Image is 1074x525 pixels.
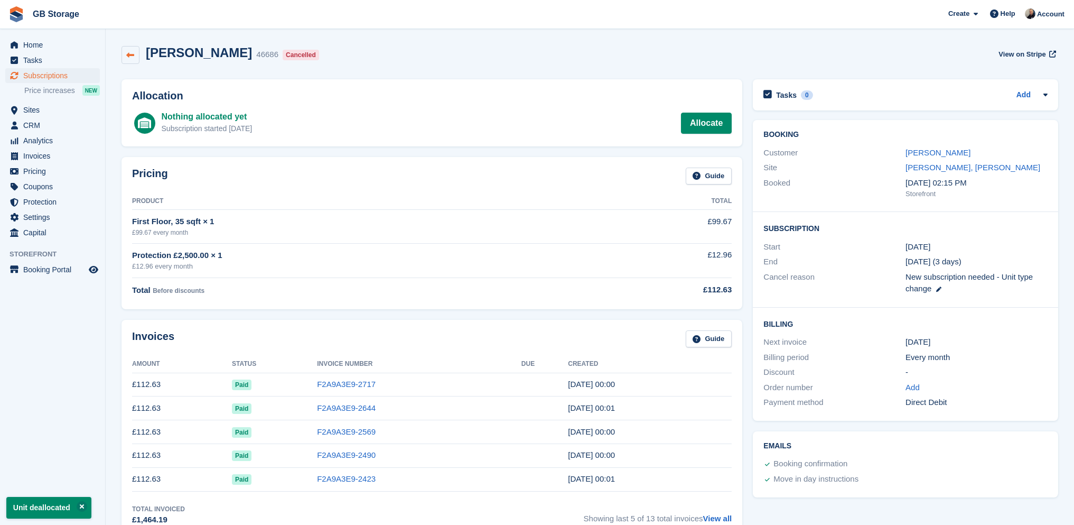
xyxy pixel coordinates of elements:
div: Storefront [905,189,1048,199]
span: Subscriptions [23,68,87,83]
span: Sites [23,103,87,117]
time: 2025-06-09 23:00:54 UTC [568,427,615,436]
time: 2024-08-09 23:00:00 UTC [905,241,930,253]
div: Total Invoiced [132,504,185,514]
span: Help [1001,8,1015,19]
span: Before discounts [153,287,204,294]
a: F2A9A3E9-2490 [317,450,376,459]
td: £12.96 [587,243,732,278]
a: menu [5,262,100,277]
div: 0 [801,90,813,100]
img: Karl Walker [1025,8,1035,19]
div: £99.67 every month [132,228,587,237]
span: [DATE] (3 days) [905,257,961,266]
div: £12.96 every month [132,261,587,272]
time: 2025-08-09 23:00:34 UTC [568,380,615,389]
td: £112.63 [132,373,232,397]
h2: Booking [763,131,1048,139]
div: Site [763,162,905,174]
span: Paid [232,380,251,390]
span: CRM [23,118,87,133]
div: Payment method [763,397,905,409]
div: Cancel reason [763,271,905,295]
h2: Tasks [776,90,797,100]
div: Order number [763,382,905,394]
div: Move in day instructions [773,473,858,486]
span: Booking Portal [23,262,87,277]
span: Create [948,8,969,19]
a: menu [5,210,100,225]
div: First Floor, 35 sqft × 1 [132,216,587,228]
td: £112.63 [132,444,232,467]
a: Guide [686,168,732,185]
div: £112.63 [587,284,732,296]
a: F2A9A3E9-2423 [317,474,376,483]
a: menu [5,164,100,179]
span: Coupons [23,179,87,194]
a: menu [5,118,100,133]
a: menu [5,179,100,194]
a: Allocate [681,113,732,134]
div: Protection £2,500.00 × 1 [132,250,587,262]
a: GB Storage [29,5,83,23]
a: menu [5,38,100,52]
span: Tasks [23,53,87,68]
a: [PERSON_NAME], [PERSON_NAME] [905,163,1040,172]
span: New subscription needed - Unit type change [905,272,1033,293]
span: Paid [232,450,251,461]
td: £112.63 [132,420,232,444]
time: 2025-04-09 23:01:04 UTC [568,474,615,483]
a: menu [5,53,100,68]
a: Add [905,382,920,394]
div: Customer [763,147,905,159]
span: Paid [232,474,251,485]
div: NEW [82,85,100,96]
h2: Invoices [132,330,174,348]
time: 2025-07-09 23:01:05 UTC [568,403,615,412]
a: View on Stripe [994,45,1058,63]
span: Price increases [24,86,75,96]
span: Settings [23,210,87,225]
div: Booked [763,177,905,199]
div: Discount [763,366,905,379]
a: View all [703,514,732,523]
th: Due [521,356,568,373]
a: menu [5,133,100,148]
th: Status [232,356,317,373]
a: [PERSON_NAME] [905,148,970,157]
td: £99.67 [587,210,732,243]
span: View on Stripe [998,49,1045,60]
th: Invoice Number [317,356,521,373]
div: Booking confirmation [773,458,847,471]
span: Protection [23,195,87,209]
h2: Emails [763,442,1048,450]
th: Product [132,193,587,210]
span: Paid [232,427,251,438]
span: Account [1037,9,1064,20]
a: F2A9A3E9-2717 [317,380,376,389]
a: F2A9A3E9-2644 [317,403,376,412]
div: 46686 [256,49,278,61]
div: Every month [905,352,1048,364]
div: Next invoice [763,336,905,348]
div: Nothing allocated yet [162,110,253,123]
p: Unit deallocated [6,497,91,519]
th: Created [568,356,732,373]
div: [DATE] [905,336,1048,348]
td: £112.63 [132,467,232,491]
div: Cancelled [283,50,319,60]
a: menu [5,103,100,117]
span: Storefront [10,249,105,260]
th: Amount [132,356,232,373]
a: F2A9A3E9-2569 [317,427,376,436]
div: Start [763,241,905,253]
a: menu [5,68,100,83]
img: stora-icon-8386f47178a22dfd0bd8f6a31ec36ba5ce8667c1dd55bd0f319d3a0aa187defe.svg [8,6,24,22]
a: menu [5,149,100,163]
span: Capital [23,225,87,240]
h2: Allocation [132,90,732,102]
span: Home [23,38,87,52]
a: Price increases NEW [24,85,100,96]
a: Add [1016,89,1031,102]
th: Total [587,193,732,210]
